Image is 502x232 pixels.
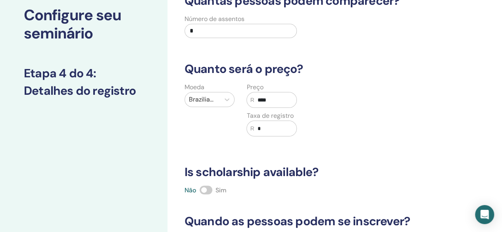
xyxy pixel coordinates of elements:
div: Open Intercom Messenger [475,205,494,224]
h3: Etapa 4 do 4 : [24,66,144,81]
label: Preço [246,82,263,92]
h3: Quando as pessoas podem se inscrever? [180,214,438,228]
h2: Configure seu seminário [24,6,144,42]
label: Taxa de registro [246,111,293,121]
label: Moeda [185,82,204,92]
span: R [250,125,254,133]
span: Não [185,186,196,194]
h3: Detalhes do registro [24,84,144,98]
span: Sim [215,186,227,194]
label: Número de assentos [185,14,244,24]
h3: Quanto será o preço? [180,62,438,76]
span: R [250,96,254,104]
h3: Is scholarship available? [180,165,438,179]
